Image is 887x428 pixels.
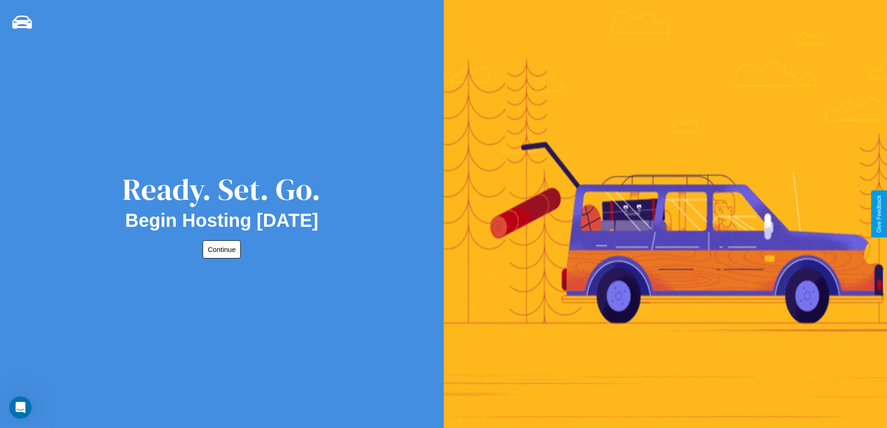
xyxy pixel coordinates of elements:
iframe: Intercom live chat [9,396,32,419]
div: Give Feedback [876,195,882,233]
h2: Begin Hosting [DATE] [125,210,318,231]
button: Continue [203,240,241,258]
div: Ready. Set. Go. [122,169,321,210]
